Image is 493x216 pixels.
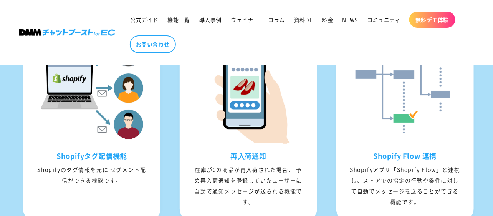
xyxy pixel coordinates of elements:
a: コミュニティ [362,12,405,28]
div: 在庫が0の商品が再⼊荷された場合、 予め再⼊荷通知を登録していたユーザーに ⾃動で通知メッセージが送られる機能です。 [182,164,315,207]
span: コミュニティ [367,16,401,23]
span: NEWS [342,16,358,23]
a: お問い合わせ [130,35,176,53]
div: Shopifyアプリ「Shopify Flow」と連携し、ストアでの指定の行動や条件に対して自動でメッセージを送ることができる機能です。 [338,164,472,207]
a: コラム [263,12,290,28]
span: お問い合わせ [136,41,170,48]
h3: 再⼊荷通知 [182,151,315,160]
a: 公式ガイド [126,12,163,28]
h3: Shopifyタグ配信機能 [25,151,159,160]
img: Shopifyタグ配信機能 [36,33,147,144]
span: 料金 [322,16,333,23]
img: 再⼊荷通知 [193,33,304,144]
a: 資料DL [290,12,317,28]
a: NEWS [338,12,362,28]
img: 株式会社DMM Boost [19,29,115,36]
img: Shopify Flow 連携 [350,33,460,144]
span: コラム [268,16,285,23]
a: 機能一覧 [163,12,195,28]
span: ウェビナー [231,16,259,23]
span: 機能一覧 [168,16,190,23]
a: 料金 [318,12,338,28]
a: 導入事例 [195,12,226,28]
div: Shopifyのタグ情報を元に セグメント配信ができる機能です。 [25,164,159,186]
span: 導入事例 [199,16,222,23]
a: ウェビナー [226,12,263,28]
a: 無料デモ体験 [409,12,455,28]
h3: Shopify Flow 連携 [338,151,472,160]
span: 公式ガイド [131,16,159,23]
span: 無料デモ体験 [415,16,449,23]
span: 資料DL [294,16,313,23]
